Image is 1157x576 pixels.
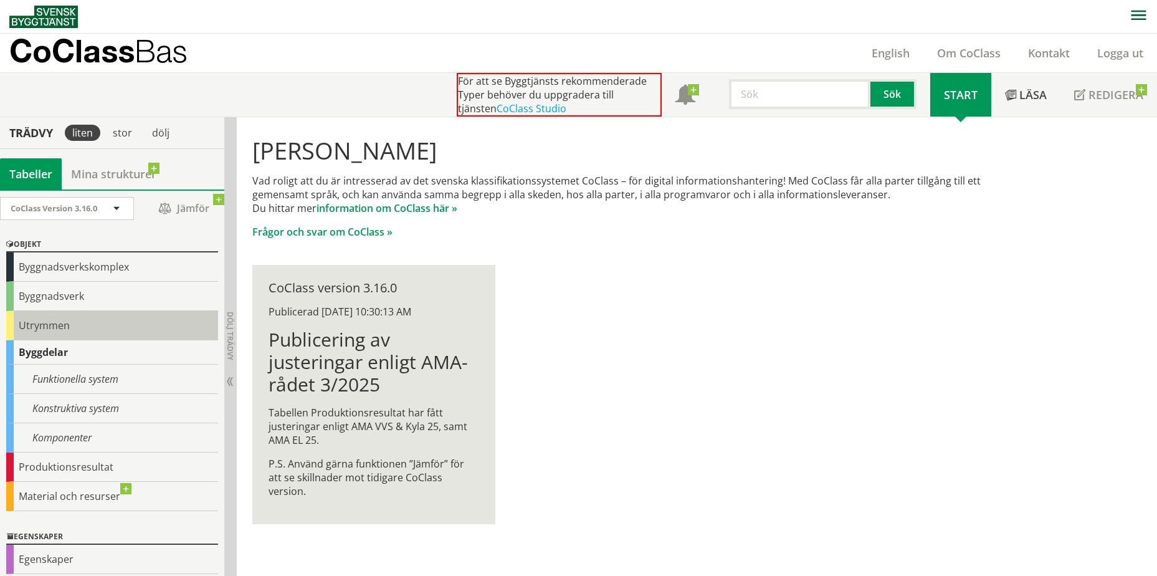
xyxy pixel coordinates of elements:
div: Byggnadsverk [6,282,218,311]
span: Bas [135,32,188,69]
span: Start [944,87,978,102]
a: Start [930,73,991,117]
div: Produktionsresultat [6,453,218,482]
p: CoClass [9,44,188,58]
a: CoClassBas [9,34,214,72]
h1: Publicering av justeringar enligt AMA-rådet 3/2025 [269,329,479,396]
button: Sök [870,79,917,109]
a: CoClass Studio [497,102,566,115]
div: Funktionella system [6,365,218,394]
div: Trädvy [2,126,60,140]
a: Om CoClass [923,46,1014,60]
div: stor [105,125,140,141]
span: Jämför [146,198,221,219]
a: Redigera [1060,73,1157,117]
p: Vad roligt att du är intresserad av det svenska klassifikationssystemet CoClass – för digital inf... [252,174,1018,215]
a: information om CoClass här » [317,201,457,215]
p: Tabellen Produktionsresultat har fått justeringar enligt AMA VVS & Kyla 25, samt AMA EL 25. [269,406,479,447]
div: Utrymmen [6,311,218,340]
span: CoClass Version 3.16.0 [11,203,97,214]
a: Mina strukturer [62,158,166,190]
div: CoClass version 3.16.0 [269,281,479,295]
a: Kontakt [1014,46,1083,60]
img: Svensk Byggtjänst [9,6,78,28]
h1: [PERSON_NAME] [252,137,1018,164]
div: Byggdelar [6,340,218,365]
a: English [858,46,923,60]
div: Komponenter [6,423,218,453]
div: dölj [145,125,177,141]
div: liten [65,125,100,141]
a: Frågor och svar om CoClass » [252,225,393,239]
div: Konstruktiva system [6,394,218,423]
span: Redigera [1088,87,1143,102]
div: Material och resurser [6,482,218,511]
div: För att se Byggtjänsts rekommenderade Typer behöver du uppgradera till tjänsten [457,73,662,117]
a: Läsa [991,73,1060,117]
div: Egenskaper [6,545,218,574]
div: Byggnadsverkskomplex [6,252,218,282]
span: Läsa [1019,87,1047,102]
div: Objekt [6,238,218,252]
input: Sök [729,79,870,109]
span: Dölj trädvy [225,312,236,360]
p: P.S. Använd gärna funktionen ”Jämför” för att se skillnader mot tidigare CoClass version. [269,457,479,498]
div: Publicerad [DATE] 10:30:13 AM [269,305,479,319]
span: Notifikationer [675,86,695,106]
a: Logga ut [1083,46,1157,60]
div: Egenskaper [6,530,218,545]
